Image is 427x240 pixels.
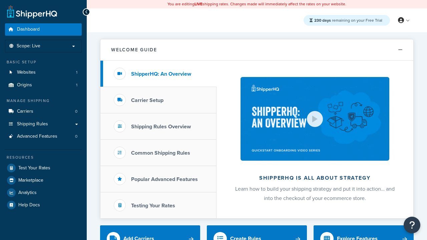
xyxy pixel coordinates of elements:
[131,71,191,77] h3: ShipperHQ: An Overview
[235,185,395,202] span: Learn how to build your shipping strategy and put it into action… and into the checkout of your e...
[76,82,77,88] span: 1
[18,165,50,171] span: Test Your Rates
[18,202,40,208] span: Help Docs
[5,59,82,65] div: Basic Setup
[18,178,43,183] span: Marketplace
[5,79,82,91] li: Origins
[131,124,191,130] h3: Shipping Rules Overview
[194,1,202,7] b: LIVE
[131,97,163,103] h3: Carrier Setup
[75,109,77,114] span: 0
[5,174,82,186] a: Marketplace
[5,79,82,91] a: Origins1
[5,105,82,118] li: Carriers
[100,39,413,61] button: Welcome Guide
[111,47,157,52] h2: Welcome Guide
[5,23,82,36] a: Dashboard
[18,190,37,196] span: Analytics
[404,217,420,233] button: Open Resource Center
[5,155,82,160] div: Resources
[131,150,190,156] h3: Common Shipping Rules
[5,199,82,211] a: Help Docs
[234,175,396,181] h2: ShipperHQ is all about strategy
[314,17,382,23] span: remaining on your Free Trial
[5,187,82,199] a: Analytics
[314,17,331,23] strong: 230 days
[17,27,40,32] span: Dashboard
[17,82,32,88] span: Origins
[5,66,82,79] li: Websites
[17,134,57,139] span: Advanced Features
[75,134,77,139] span: 0
[5,162,82,174] a: Test Your Rates
[5,98,82,104] div: Manage Shipping
[131,203,175,209] h3: Testing Your Rates
[17,109,33,114] span: Carriers
[17,121,48,127] span: Shipping Rules
[17,70,36,75] span: Websites
[5,130,82,143] a: Advanced Features0
[17,43,40,49] span: Scope: Live
[5,105,82,118] a: Carriers0
[131,176,198,182] h3: Popular Advanced Features
[5,66,82,79] a: Websites1
[5,130,82,143] li: Advanced Features
[5,118,82,130] a: Shipping Rules
[76,70,77,75] span: 1
[241,77,389,161] img: ShipperHQ is all about strategy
